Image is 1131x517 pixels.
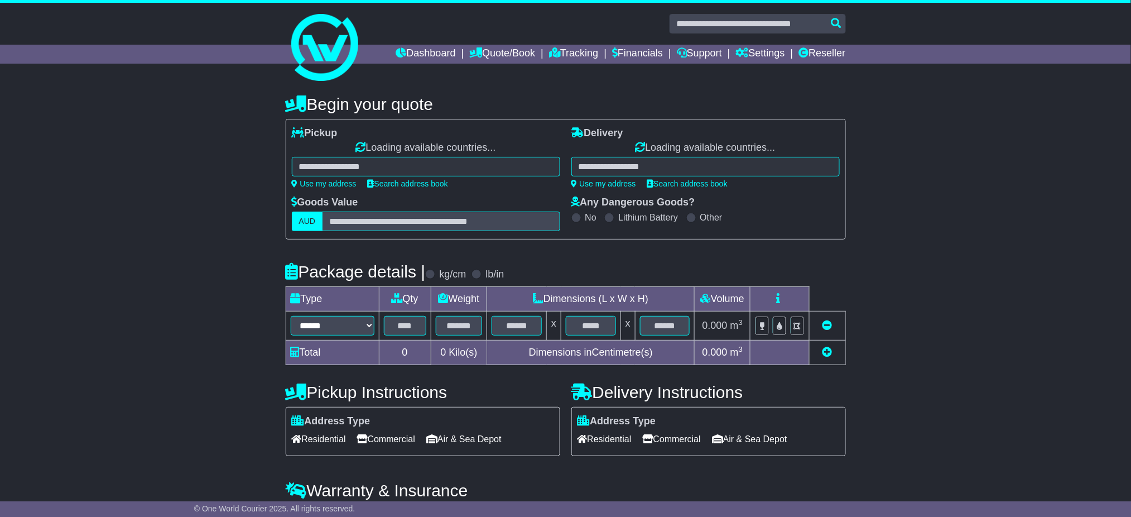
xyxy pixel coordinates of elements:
a: Add new item [822,347,832,358]
sup: 3 [739,318,743,327]
a: Reseller [798,45,845,64]
h4: Begin your quote [286,95,846,113]
label: No [585,212,596,223]
td: Total [286,341,379,365]
span: Residential [292,430,346,448]
span: Residential [577,430,632,448]
span: © One World Courier 2025. All rights reserved. [194,504,355,513]
label: Pickup [292,127,338,140]
td: Weight [431,287,487,312]
a: Settings [736,45,785,64]
span: 0.000 [702,347,728,358]
label: Address Type [577,415,656,428]
td: Kilo(s) [431,341,487,365]
td: Dimensions (L x W x H) [487,287,695,312]
label: lb/in [485,269,504,281]
a: Search address book [368,179,448,188]
label: kg/cm [439,269,466,281]
td: x [547,312,561,341]
a: Quote/Book [469,45,535,64]
sup: 3 [739,345,743,353]
td: Type [286,287,379,312]
td: 0 [379,341,431,365]
span: Air & Sea Depot [426,430,502,448]
td: Dimensions in Centimetre(s) [487,341,695,365]
a: Dashboard [396,45,456,64]
label: Address Type [292,415,370,428]
a: Tracking [549,45,598,64]
a: Search address book [647,179,728,188]
span: Commercial [643,430,701,448]
span: m [730,320,743,331]
a: Use my address [292,179,357,188]
h4: Warranty & Insurance [286,481,846,500]
td: x [620,312,635,341]
span: Air & Sea Depot [712,430,787,448]
h4: Delivery Instructions [571,383,846,401]
label: Goods Value [292,197,358,209]
h4: Pickup Instructions [286,383,560,401]
td: Qty [379,287,431,312]
span: 0.000 [702,320,728,331]
label: Lithium Battery [618,212,678,223]
label: AUD [292,212,323,231]
label: Other [700,212,723,223]
span: m [730,347,743,358]
span: 0 [440,347,446,358]
span: Commercial [357,430,415,448]
a: Remove this item [822,320,832,331]
a: Use my address [571,179,636,188]
a: Support [677,45,722,64]
div: Loading available countries... [292,142,560,154]
h4: Package details | [286,262,426,281]
label: Delivery [571,127,623,140]
label: Any Dangerous Goods? [571,197,695,209]
td: Volume [695,287,750,312]
a: Financials [612,45,663,64]
div: Loading available countries... [571,142,840,154]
